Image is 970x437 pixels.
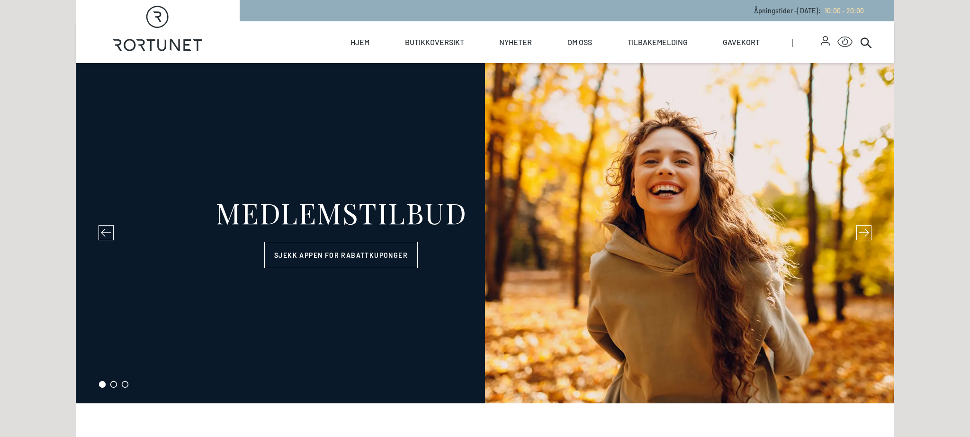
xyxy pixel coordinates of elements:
section: carousel-slider [76,63,894,403]
div: slide 1 of 3 [76,63,894,403]
p: Åpningstider - [DATE] : [754,6,864,16]
span: | [791,21,821,63]
a: Butikkoversikt [405,21,464,63]
button: Open Accessibility Menu [837,35,853,50]
a: Tilbakemelding [628,21,688,63]
a: Gavekort [723,21,760,63]
a: Nyheter [499,21,532,63]
div: MEDLEMSTILBUD [216,198,467,227]
a: Om oss [567,21,592,63]
a: Sjekk appen for rabattkuponger [264,242,418,268]
span: 10:00 - 20:00 [825,7,864,15]
a: Hjem [350,21,369,63]
a: 10:00 - 20:00 [821,7,864,15]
